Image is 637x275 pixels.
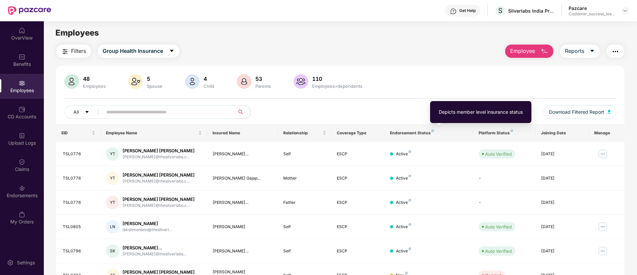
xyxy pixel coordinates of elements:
img: svg+xml;base64,PHN2ZyBpZD0iRW5kb3JzZW1lbnRzIiB4bWxucz0iaHR0cDovL3d3dy53My5vcmcvMjAwMC9zdmciIHdpZH... [19,185,25,192]
img: svg+xml;base64,PHN2ZyB4bWxucz0iaHR0cDovL3d3dy53My5vcmcvMjAwMC9zdmciIHdpZHRoPSIyNCIgaGVpZ2h0PSIyNC... [61,48,69,56]
span: S [498,7,502,15]
img: svg+xml;base64,PHN2ZyBpZD0iQmVuZWZpdHMiIHhtbG5zPSJodHRwOi8vd3d3LnczLm9yZy8yMDAwL3N2ZyIgd2lkdGg9Ij... [19,54,25,60]
div: [PERSON_NAME] [PERSON_NAME] [123,196,195,203]
div: [DATE] [541,151,584,157]
div: [PERSON_NAME]... [213,200,273,206]
span: EID [61,130,90,136]
div: Endorsement Status [390,130,468,136]
div: YT [106,196,119,209]
img: svg+xml;base64,PHN2ZyBpZD0iVXBsb2FkX0xvZ3MiIGRhdGEtbmFtZT0iVXBsb2FkIExvZ3MiIHhtbG5zPSJodHRwOi8vd3... [19,132,25,139]
div: [PERSON_NAME]@thesilverlabs.c... [123,178,195,185]
img: svg+xml;base64,PHN2ZyB4bWxucz0iaHR0cDovL3d3dy53My5vcmcvMjAwMC9zdmciIHdpZHRoPSI4IiBoZWlnaHQ9IjgiIH... [409,223,411,226]
div: Depicts member level insurance status [439,108,523,116]
span: Filters [71,47,86,55]
img: svg+xml;base64,PHN2ZyB4bWxucz0iaHR0cDovL3d3dy53My5vcmcvMjAwMC9zdmciIHdpZHRoPSI4IiBoZWlnaHQ9IjgiIH... [409,150,411,153]
div: Auto Verified [485,223,512,230]
img: svg+xml;base64,PHN2ZyB4bWxucz0iaHR0cDovL3d3dy53My5vcmcvMjAwMC9zdmciIHdpZHRoPSIyNCIgaGVpZ2h0PSIyNC... [611,48,619,56]
img: manageButton [597,246,608,256]
div: Child [202,83,216,89]
div: Platform Status [479,130,530,136]
div: Customer_success_team_lead [569,11,615,17]
button: Group Health Insurancecaret-down [98,45,179,58]
div: [PERSON_NAME] [PERSON_NAME] [123,172,195,178]
th: EID [56,124,101,142]
div: Spouse [145,83,164,89]
span: Group Health Insurance [103,47,163,55]
div: ESCP [337,151,379,157]
div: ESCP [337,200,379,206]
span: Employee [510,47,535,55]
img: manageButton [597,149,608,159]
div: ESCP [337,224,379,230]
img: svg+xml;base64,PHN2ZyBpZD0iQ0RfQWNjb3VudHMiIGRhdGEtbmFtZT0iQ0QgQWNjb3VudHMiIHhtbG5zPSJodHRwOi8vd3... [19,106,25,113]
div: 5 [145,75,164,82]
img: svg+xml;base64,PHN2ZyB4bWxucz0iaHR0cDovL3d3dy53My5vcmcvMjAwMC9zdmciIHhtbG5zOnhsaW5rPSJodHRwOi8vd3... [607,110,611,114]
div: Self [283,151,326,157]
img: svg+xml;base64,PHN2ZyB4bWxucz0iaHR0cDovL3d3dy53My5vcmcvMjAwMC9zdmciIHdpZHRoPSI4IiBoZWlnaHQ9IjgiIH... [409,175,411,177]
span: All [73,108,79,116]
div: Mother [283,175,326,182]
button: Reportscaret-down [560,45,600,58]
div: Father [283,200,326,206]
button: Allcaret-down [64,105,105,119]
div: 110 [311,75,364,82]
span: Relationship [283,130,321,136]
img: svg+xml;base64,PHN2ZyB4bWxucz0iaHR0cDovL3d3dy53My5vcmcvMjAwMC9zdmciIHdpZHRoPSI4IiBoZWlnaHQ9IjgiIH... [431,129,434,132]
td: - [473,166,535,191]
div: ESCP [337,248,379,254]
div: TSL0776 [63,175,95,182]
div: YT [106,147,119,161]
img: svg+xml;base64,PHN2ZyBpZD0iU2V0dGluZy0yMHgyMCIgeG1sbnM9Imh0dHA6Ly93d3cudzMub3JnLzIwMDAvc3ZnIiB3aW... [7,259,14,266]
div: Active [396,200,411,206]
div: 48 [82,75,107,82]
img: svg+xml;base64,PHN2ZyB4bWxucz0iaHR0cDovL3d3dy53My5vcmcvMjAwMC9zdmciIHdpZHRoPSI4IiBoZWlnaHQ9IjgiIH... [405,272,408,274]
span: caret-down [169,48,174,54]
div: [PERSON_NAME] Gajap... [213,175,273,182]
img: svg+xml;base64,PHN2ZyB4bWxucz0iaHR0cDovL3d3dy53My5vcmcvMjAwMC9zdmciIHhtbG5zOnhsaW5rPSJodHRwOi8vd3... [294,74,308,89]
img: svg+xml;base64,PHN2ZyB4bWxucz0iaHR0cDovL3d3dy53My5vcmcvMjAwMC9zdmciIHhtbG5zOnhsaW5rPSJodHRwOi8vd3... [540,48,548,56]
div: [PERSON_NAME]@thesilverlabs.c... [123,154,195,160]
div: [PERSON_NAME]@thesilverlabs.c... [123,203,195,209]
img: svg+xml;base64,PHN2ZyB4bWxucz0iaHR0cDovL3d3dy53My5vcmcvMjAwMC9zdmciIHdpZHRoPSI4IiBoZWlnaHQ9IjgiIH... [409,199,411,202]
div: Self [283,248,326,254]
button: Filters [56,45,91,58]
button: Employee [505,45,553,58]
span: caret-down [590,48,595,54]
div: Active [396,224,411,230]
img: svg+xml;base64,PHN2ZyBpZD0iQ2xhaW0iIHhtbG5zPSJodHRwOi8vd3d3LnczLm9yZy8yMDAwL3N2ZyIgd2lkdGg9IjIwIi... [19,159,25,165]
div: [DATE] [541,224,584,230]
div: Auto Verified [485,248,512,254]
div: Employees [82,83,107,89]
div: 53 [254,75,272,82]
div: LN [106,220,119,233]
div: Active [396,175,411,182]
th: Coverage Type [331,124,385,142]
div: [PERSON_NAME]@thesilverlabs... [123,251,186,257]
img: svg+xml;base64,PHN2ZyB4bWxucz0iaHR0cDovL3d3dy53My5vcmcvMjAwMC9zdmciIHdpZHRoPSI4IiBoZWlnaHQ9IjgiIH... [409,247,411,250]
img: svg+xml;base64,PHN2ZyB4bWxucz0iaHR0cDovL3d3dy53My5vcmcvMjAwMC9zdmciIHdpZHRoPSI4IiBoZWlnaHQ9IjgiIH... [510,129,513,132]
div: 4 [202,75,216,82]
div: Get Help [459,8,476,13]
div: lakshmanann@thesilverl... [123,227,172,233]
div: TSL0796 [63,248,95,254]
span: Reports [565,47,584,55]
span: Employees [55,28,99,38]
div: [PERSON_NAME] [213,224,273,230]
button: Download Filtered Report [544,105,616,119]
div: [PERSON_NAME]... [123,245,186,251]
div: Active [396,248,411,254]
span: caret-down [85,110,89,115]
th: Joining Date [536,124,589,142]
div: YT [106,172,119,185]
div: Settings [15,259,37,266]
div: ESCP [337,175,379,182]
button: search [234,105,251,119]
div: SK [106,244,119,258]
span: Download Filtered Report [549,108,604,116]
img: svg+xml;base64,PHN2ZyBpZD0iRHJvcGRvd24tMzJ4MzIiIHhtbG5zPSJodHRwOi8vd3d3LnczLm9yZy8yMDAwL3N2ZyIgd2... [622,8,628,13]
img: svg+xml;base64,PHN2ZyBpZD0iSG9tZSIgeG1sbnM9Imh0dHA6Ly93d3cudzMub3JnLzIwMDAvc3ZnIiB3aWR0aD0iMjAiIG... [19,27,25,34]
img: svg+xml;base64,PHN2ZyBpZD0iTXlfT3JkZXJzIiBkYXRhLW5hbWU9Ik15IE9yZGVycyIgeG1sbnM9Imh0dHA6Ly93d3cudz... [19,211,25,218]
img: svg+xml;base64,PHN2ZyBpZD0iSGVscC0zMngzMiIgeG1sbnM9Imh0dHA6Ly93d3cudzMub3JnLzIwMDAvc3ZnIiB3aWR0aD... [450,8,457,15]
td: - [473,191,535,215]
img: svg+xml;base64,PHN2ZyB4bWxucz0iaHR0cDovL3d3dy53My5vcmcvMjAwMC9zdmciIHhtbG5zOnhsaW5rPSJodHRwOi8vd3... [128,74,143,89]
